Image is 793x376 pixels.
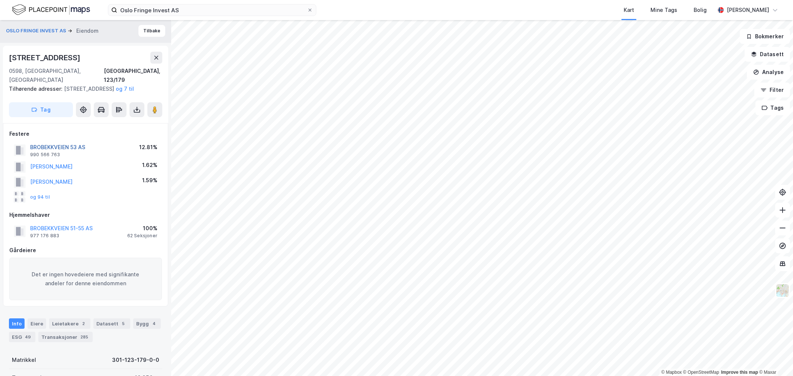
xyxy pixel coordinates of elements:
[661,370,682,375] a: Mapbox
[104,67,162,84] div: [GEOGRAPHIC_DATA], 123/179
[12,356,36,364] div: Matrikkel
[9,129,162,138] div: Festere
[9,246,162,255] div: Gårdeiere
[721,370,758,375] a: Improve this map
[139,143,157,152] div: 12.81%
[138,25,165,37] button: Tilbake
[683,370,719,375] a: OpenStreetMap
[120,320,127,327] div: 5
[740,29,790,44] button: Bokmerker
[127,233,157,239] div: 62 Seksjoner
[38,332,93,342] div: Transaksjoner
[79,333,90,341] div: 285
[76,26,99,35] div: Eiendom
[754,83,790,97] button: Filter
[49,318,90,329] div: Leietakere
[6,27,68,35] button: OSLO FRINGE INVEST AS
[9,102,73,117] button: Tag
[80,320,87,327] div: 2
[30,152,60,158] div: 990 566 763
[650,6,677,15] div: Mine Tags
[23,333,32,341] div: 49
[127,224,157,233] div: 100%
[9,318,25,329] div: Info
[9,84,156,93] div: [STREET_ADDRESS]
[9,258,162,300] div: Det er ingen hovedeiere med signifikante andeler for denne eiendommen
[117,4,307,16] input: Søk på adresse, matrikkel, gårdeiere, leietakere eller personer
[756,340,793,376] iframe: Chat Widget
[9,86,64,92] span: Tilhørende adresser:
[727,6,769,15] div: [PERSON_NAME]
[112,356,159,364] div: 301-123-179-0-0
[694,6,707,15] div: Bolig
[133,318,161,329] div: Bygg
[745,47,790,62] button: Datasett
[12,3,90,16] img: logo.f888ab2527a4732fd821a326f86c7f29.svg
[150,320,158,327] div: 4
[28,318,46,329] div: Eiere
[9,211,162,219] div: Hjemmelshaver
[9,67,104,84] div: 0598, [GEOGRAPHIC_DATA], [GEOGRAPHIC_DATA]
[93,318,130,329] div: Datasett
[142,161,157,170] div: 1.62%
[624,6,634,15] div: Kart
[747,65,790,80] button: Analyse
[756,340,793,376] div: Kontrollprogram for chat
[9,332,35,342] div: ESG
[142,176,157,185] div: 1.59%
[755,100,790,115] button: Tags
[9,52,82,64] div: [STREET_ADDRESS]
[776,283,790,298] img: Z
[30,233,59,239] div: 977 176 883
